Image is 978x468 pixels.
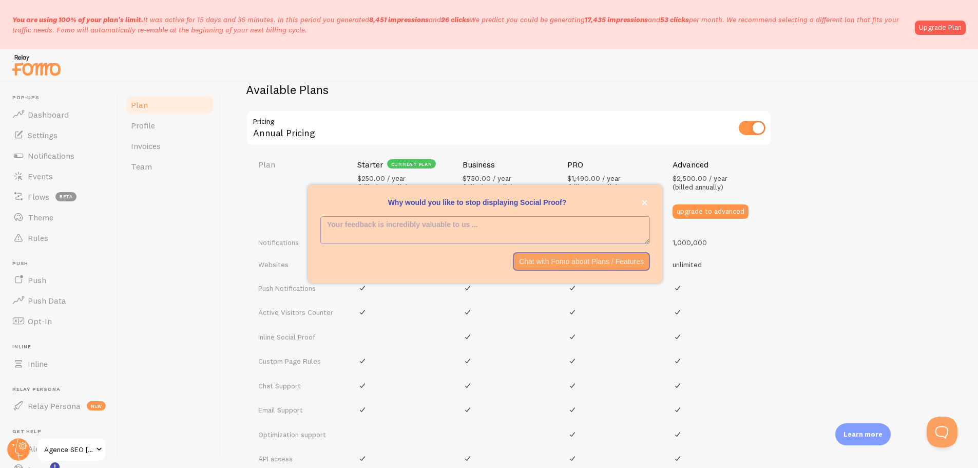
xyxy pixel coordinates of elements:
[6,145,112,166] a: Notifications
[131,141,161,151] span: Invoices
[915,21,966,35] a: Upgrade Plan
[246,253,351,276] td: Websites
[125,115,215,136] a: Profile
[357,159,383,170] h4: Starter
[567,159,583,170] h4: PRO
[567,174,621,192] span: $1,490.00 / year (billed annually)
[246,422,351,447] td: Optimization support
[321,217,649,243] textarea: <p>Why would you like to stop displaying Social Proof? </p>
[28,212,53,222] span: Theme
[843,429,883,439] p: Learn more
[37,437,106,462] a: Agence SEO [DOMAIN_NAME]
[12,344,112,350] span: Inline
[666,253,772,276] td: unlimited
[246,398,351,422] td: Email Support
[28,109,69,120] span: Dashboard
[246,349,351,373] td: Custom Page Rules
[6,270,112,290] a: Push
[927,417,957,447] iframe: Help Scout Beacon - Open
[6,228,112,248] a: Rules
[320,197,650,208] p: Why would you like to stop displaying Social Proof?
[246,110,772,147] div: Annual Pricing
[125,95,215,115] a: Plan
[125,136,215,156] a: Invoices
[246,373,351,398] td: Chat Support
[125,156,215,177] a: Team
[12,15,143,24] span: You are using 100% of your plan's limit.
[441,15,470,24] b: 26 clicks
[660,15,689,24] b: 53 clicks
[463,159,495,170] h4: Business
[6,353,112,374] a: Inline
[55,192,76,201] span: beta
[131,120,155,130] span: Profile
[673,159,708,170] h4: Advanced
[258,159,345,170] h4: Plan
[12,386,112,393] span: Relay Persona
[12,428,112,435] span: Get Help
[6,166,112,186] a: Events
[6,104,112,125] a: Dashboard
[673,174,727,192] span: $2,500.00 / year (billed annually)
[131,161,152,172] span: Team
[28,295,66,306] span: Push Data
[835,423,891,445] div: Learn more
[44,443,93,456] span: Agence SEO [DOMAIN_NAME]
[6,207,112,228] a: Theme
[246,82,953,98] h2: Available Plans
[246,300,351,325] td: Active Visitors Counter
[131,100,148,110] span: Plan
[28,401,81,411] span: Relay Persona
[519,256,644,267] p: Chat with Fomo about Plans / Features
[12,260,112,267] span: Push
[28,130,57,140] span: Settings
[28,171,53,181] span: Events
[246,325,351,349] td: Inline Social Proof
[28,359,48,369] span: Inline
[12,95,112,101] span: Pop-ups
[463,174,513,192] span: $750.00 / year (billed annually)
[6,290,112,311] a: Push Data
[28,192,49,202] span: Flows
[513,252,650,271] button: Chat with Fomo about Plans / Features
[369,15,429,24] b: 8,451 impressions
[673,204,749,219] button: upgrade to advanced
[6,396,112,416] a: Relay Persona new
[6,186,112,207] a: Flows beta
[666,231,772,254] td: 1,000,000
[28,316,52,326] span: Opt-In
[357,174,408,192] span: $250.00 / year (billed annually)
[585,15,689,24] span: and
[6,125,112,145] a: Settings
[87,401,106,410] span: new
[11,52,62,78] img: fomo-relay-logo-orange.svg
[28,151,74,161] span: Notifications
[387,159,436,169] div: current plan
[585,15,648,24] b: 17,435 impressions
[639,197,650,208] button: close,
[12,14,909,35] p: It was active for 15 days and 36 minutes. In this period you generated We predict you could be ge...
[28,275,46,285] span: Push
[6,311,112,331] a: Opt-In
[246,276,351,301] td: Push Notifications
[369,15,470,24] span: and
[28,233,48,243] span: Rules
[246,231,351,254] td: Notifications
[308,185,662,283] div: Why would you like to stop displaying Social Proof?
